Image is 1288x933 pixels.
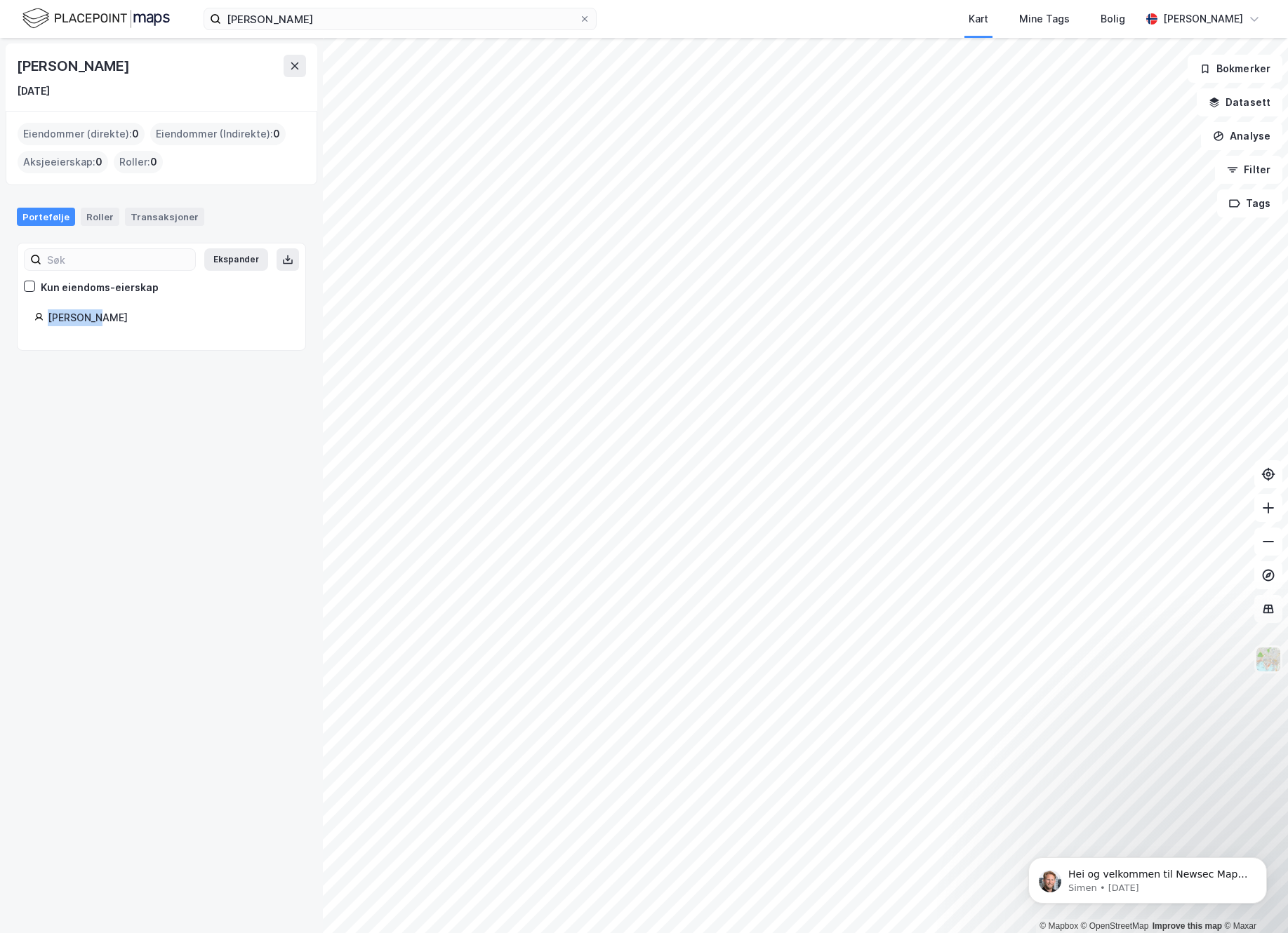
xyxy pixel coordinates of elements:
[1215,156,1282,184] button: Filter
[17,208,75,226] div: Portefølje
[18,151,108,173] div: Aksjeeierskap :
[125,208,204,226] div: Transaksjoner
[132,126,139,142] span: 0
[1197,88,1282,116] button: Datasett
[81,208,119,226] div: Roller
[17,55,132,77] div: [PERSON_NAME]
[1255,646,1282,673] img: Z
[273,126,280,142] span: 0
[22,6,170,31] img: logo.f888ab2527a4732fd821a326f86c7f29.svg
[969,11,988,27] div: Kart
[1019,11,1070,27] div: Mine Tags
[18,123,145,145] div: Eiendommer (direkte) :
[41,279,159,296] div: Kun eiendoms-eierskap
[1217,189,1282,217] button: Tags
[150,123,286,145] div: Eiendommer (Indirekte) :
[95,154,102,170] span: 0
[1201,122,1282,150] button: Analyse
[114,151,163,173] div: Roller :
[48,309,288,326] div: [PERSON_NAME]
[1163,11,1243,27] div: [PERSON_NAME]
[1007,828,1288,926] iframe: Intercom notifications message
[1153,921,1222,931] a: Improve this map
[41,249,195,270] input: Søk
[221,8,579,29] input: Søk på adresse, matrikkel, gårdeiere, leietakere eller personer
[150,154,157,170] span: 0
[1081,921,1149,931] a: OpenStreetMap
[1040,921,1078,931] a: Mapbox
[1188,55,1282,83] button: Bokmerker
[1101,11,1125,27] div: Bolig
[204,248,268,271] button: Ekspander
[17,83,50,100] div: [DATE]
